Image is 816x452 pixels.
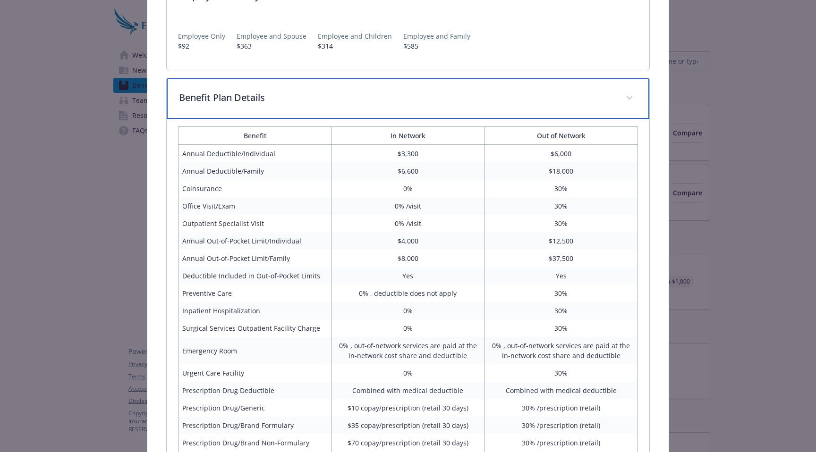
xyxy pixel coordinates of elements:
[178,41,225,51] p: $92
[331,232,484,250] td: $4,000
[179,91,614,105] p: Benefit Plan Details
[484,232,637,250] td: $12,500
[331,267,484,285] td: Yes
[178,337,331,364] td: Emergency Room
[178,197,331,215] td: Office Visit/Exam
[331,145,484,163] td: $3,300
[237,41,306,51] p: $363
[484,417,637,434] td: 30% /prescription (retail)
[178,180,331,197] td: Coinsurance
[484,250,637,267] td: $37,500
[484,127,637,145] th: Out of Network
[484,145,637,163] td: $6,000
[331,434,484,452] td: $70 copay/prescription (retail 30 days)
[484,319,637,337] td: 30%
[484,434,637,452] td: 30% /prescription (retail)
[178,285,331,302] td: Preventive Care
[331,197,484,215] td: 0% /visit
[178,417,331,434] td: Prescription Drug/Brand Formulary
[331,162,484,180] td: $6,600
[167,16,649,70] div: Employee Monthly Contributions
[318,41,392,51] p: $314
[484,337,637,364] td: 0% , out-of-network services are paid at the in-network cost share and deductible
[484,197,637,215] td: 30%
[318,31,392,41] p: Employee and Children
[484,399,637,417] td: 30% /prescription (retail)
[178,319,331,337] td: Surgical Services Outpatient Facility Charge
[331,399,484,417] td: $10 copay/prescription (retail 30 days)
[403,41,470,51] p: $585
[484,162,637,180] td: $18,000
[178,364,331,382] td: Urgent Care Facility
[167,78,649,119] div: Benefit Plan Details
[484,302,637,319] td: 30%
[178,127,331,145] th: Benefit
[331,285,484,302] td: 0% , deductible does not apply
[484,382,637,399] td: Combined with medical deductible
[331,364,484,382] td: 0%
[178,162,331,180] td: Annual Deductible/Family
[178,267,331,285] td: Deductible Included in Out-of-Pocket Limits
[178,434,331,452] td: Prescription Drug/Brand Non-Formulary
[331,337,484,364] td: 0% , out-of-network services are paid at the in-network cost share and deductible
[484,267,637,285] td: Yes
[178,232,331,250] td: Annual Out-of-Pocket Limit/Individual
[237,31,306,41] p: Employee and Spouse
[178,399,331,417] td: Prescription Drug/Generic
[178,145,331,163] td: Annual Deductible/Individual
[484,364,637,382] td: 30%
[178,215,331,232] td: Outpatient Specialist Visit
[331,302,484,319] td: 0%
[331,250,484,267] td: $8,000
[331,215,484,232] td: 0% /visit
[178,302,331,319] td: Inpatient Hospitalization
[331,180,484,197] td: 0%
[178,382,331,399] td: Prescription Drug Deductible
[331,319,484,337] td: 0%
[484,180,637,197] td: 30%
[331,417,484,434] td: $35 copay/prescription (retail 30 days)
[484,285,637,302] td: 30%
[403,31,470,41] p: Employee and Family
[331,127,484,145] th: In Network
[484,215,637,232] td: 30%
[178,250,331,267] td: Annual Out-of-Pocket Limit/Family
[331,382,484,399] td: Combined with medical deductible
[178,31,225,41] p: Employee Only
